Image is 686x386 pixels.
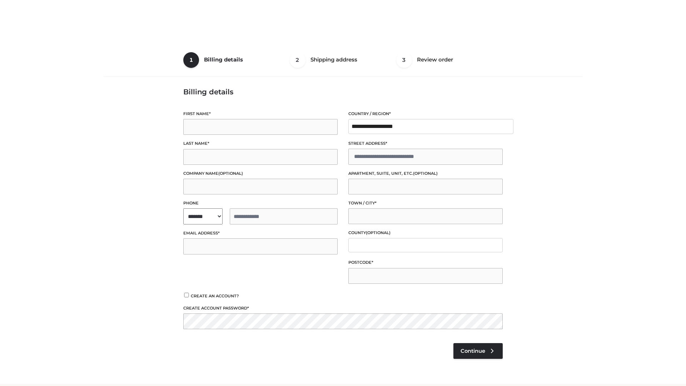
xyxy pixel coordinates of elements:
label: Country / Region [348,110,503,117]
label: Town / City [348,200,503,207]
span: Continue [461,348,485,354]
label: Street address [348,140,503,147]
a: Continue [453,343,503,359]
span: Create an account? [191,293,239,298]
label: Company name [183,170,338,177]
label: Last name [183,140,338,147]
span: 2 [290,52,305,68]
span: (optional) [366,230,391,235]
label: Postcode [348,259,503,266]
span: 3 [396,52,412,68]
label: Apartment, suite, unit, etc. [348,170,503,177]
span: Review order [417,56,453,63]
span: (optional) [218,171,243,176]
input: Create an account? [183,293,190,297]
label: Create account password [183,305,503,312]
label: Phone [183,200,338,207]
label: County [348,229,503,236]
h3: Billing details [183,88,503,96]
span: Shipping address [310,56,357,63]
label: Email address [183,230,338,237]
span: 1 [183,52,199,68]
span: (optional) [413,171,438,176]
label: First name [183,110,338,117]
span: Billing details [204,56,243,63]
